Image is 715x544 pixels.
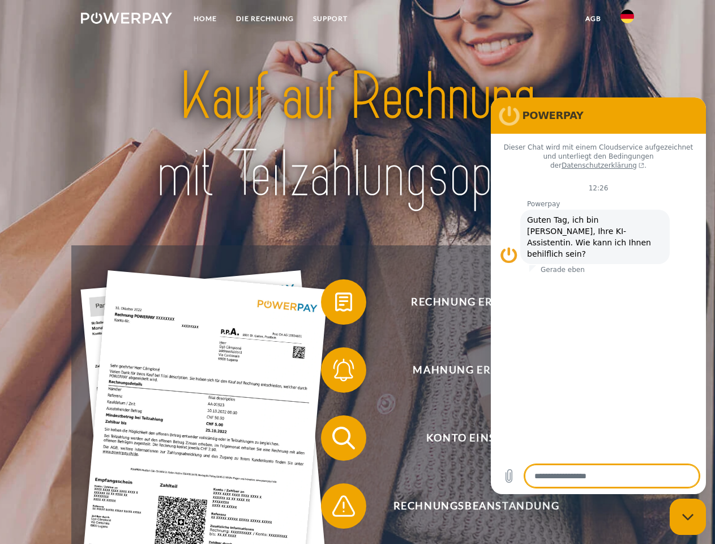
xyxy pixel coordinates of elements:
img: qb_search.svg [329,424,358,452]
img: de [620,10,634,23]
button: Mahnung erhalten? [321,347,615,393]
button: Rechnung erhalten? [321,279,615,325]
a: Home [184,8,226,29]
img: qb_warning.svg [329,492,358,520]
span: Mahnung erhalten? [337,347,615,393]
button: Rechnungsbeanstandung [321,483,615,529]
span: Rechnung erhalten? [337,279,615,325]
img: logo-powerpay-white.svg [81,12,172,24]
iframe: Schaltfläche zum Öffnen des Messaging-Fensters; Konversation läuft [670,499,706,535]
a: agb [576,8,611,29]
span: Konto einsehen [337,415,615,461]
span: Rechnungsbeanstandung [337,483,615,529]
iframe: Messaging-Fenster [491,97,706,494]
a: SUPPORT [303,8,357,29]
img: qb_bill.svg [329,288,358,316]
a: DIE RECHNUNG [226,8,303,29]
img: title-powerpay_de.svg [108,54,607,217]
img: qb_bell.svg [329,356,358,384]
button: Konto einsehen [321,415,615,461]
